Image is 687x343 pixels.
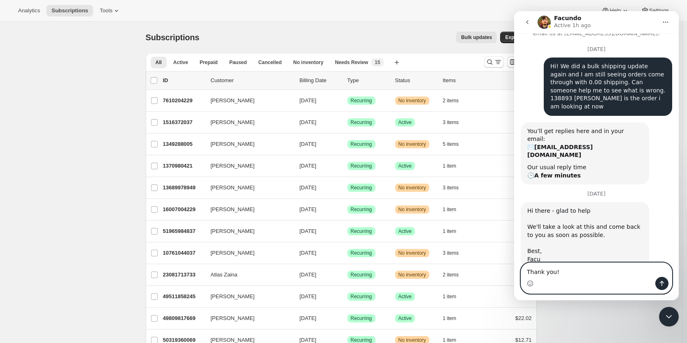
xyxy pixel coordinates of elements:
[206,312,288,325] button: [PERSON_NAME]
[300,206,317,212] span: [DATE]
[156,59,162,66] span: All
[206,203,288,216] button: [PERSON_NAME]
[443,141,459,147] span: 5 items
[206,94,288,107] button: [PERSON_NAME]
[300,293,317,299] span: [DATE]
[206,246,288,260] button: [PERSON_NAME]
[293,59,323,66] span: No inventory
[347,76,389,85] div: Type
[300,272,317,278] span: [DATE]
[300,76,341,85] p: Billing Date
[18,7,40,14] span: Analytics
[163,205,204,214] p: 16007004229
[515,315,532,321] span: $22.02
[47,5,93,16] button: Subscriptions
[146,33,200,42] span: Subscriptions
[515,337,532,343] span: $12.71
[443,138,468,150] button: 5 items
[211,314,255,322] span: [PERSON_NAME]
[351,97,372,104] span: Recurring
[398,228,412,235] span: Active
[375,59,380,66] span: 15
[351,119,372,126] span: Recurring
[211,184,255,192] span: [PERSON_NAME]
[500,32,526,43] button: Export
[200,59,218,66] span: Prepaid
[163,95,532,106] div: 7610204229[PERSON_NAME][DATE]SuccessRecurringWarningNo inventory2 items$29.21
[13,5,45,16] button: Analytics
[206,268,288,281] button: Atlas Zaina
[163,291,532,302] div: 49511858245[PERSON_NAME][DATE]SuccessRecurringSuccessActive1 item$11.86
[163,76,532,85] div: IDCustomerBilling DateTypeStatusItemsTotal
[659,307,679,327] iframe: Intercom live chat
[163,118,204,127] p: 1516372037
[163,162,204,170] p: 1370980421
[163,184,204,192] p: 13689978949
[443,315,456,322] span: 1 item
[351,272,372,278] span: Recurring
[443,76,484,85] div: Items
[443,117,468,128] button: 3 items
[163,182,532,193] div: 13689978949[PERSON_NAME][DATE]SuccessRecurringWarningNo inventory3 items$50.77
[163,226,532,237] div: 51965984837[PERSON_NAME][DATE]SuccessRecurringSuccessActive1 item$23.72
[300,228,317,234] span: [DATE]
[211,162,255,170] span: [PERSON_NAME]
[211,249,255,257] span: [PERSON_NAME]
[163,292,204,301] p: 49511858245
[443,184,459,191] span: 3 items
[163,160,532,172] div: 1370980421[PERSON_NAME][DATE]SuccessRecurringSuccessActive1 item$11.93
[300,337,317,343] span: [DATE]
[390,57,403,68] button: Create new view
[206,225,288,238] button: [PERSON_NAME]
[351,184,372,191] span: Recurring
[173,59,188,66] span: Active
[163,140,204,148] p: 1349288005
[163,227,204,235] p: 51965984837
[398,272,426,278] span: No inventory
[443,291,466,302] button: 1 item
[443,204,466,215] button: 1 item
[443,226,466,237] button: 1 item
[398,119,412,126] span: Active
[163,247,532,259] div: 10761044037[PERSON_NAME][DATE]SuccessRecurringWarningNo inventory3 items$37.13
[206,116,288,129] button: [PERSON_NAME]
[351,228,372,235] span: Recurring
[211,76,293,85] p: Customer
[398,315,412,322] span: Active
[514,11,679,300] iframe: Intercom live chat
[461,34,492,41] span: Bulk updates
[443,182,468,193] button: 3 items
[300,163,317,169] span: [DATE]
[398,184,426,191] span: No inventory
[163,269,532,281] div: 23081713733Atlas Zaina[DATE]SuccessRecurringWarningNo inventory2 items$26.02
[335,59,368,66] span: Needs Review
[398,293,412,300] span: Active
[211,205,255,214] span: [PERSON_NAME]
[211,271,238,279] span: Atlas Zaina
[206,181,288,194] button: [PERSON_NAME]
[163,249,204,257] p: 10761044037
[300,97,317,104] span: [DATE]
[443,163,456,169] span: 1 item
[443,95,468,106] button: 2 items
[300,250,317,256] span: [DATE]
[443,97,459,104] span: 2 items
